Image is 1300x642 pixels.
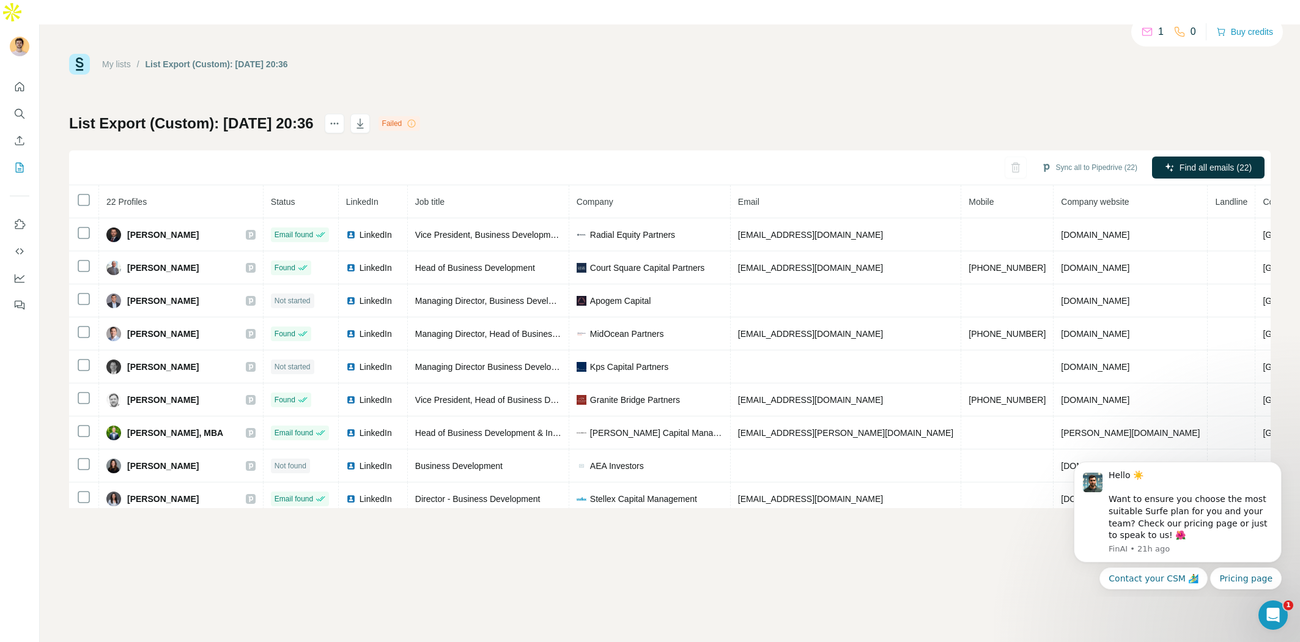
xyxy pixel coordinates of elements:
span: Apogem Capital [590,295,651,307]
span: Not found [275,460,306,471]
span: [PHONE_NUMBER] [969,263,1046,273]
img: Avatar [106,393,121,407]
span: LinkedIn [360,229,392,241]
span: Granite Bridge Partners [590,394,680,406]
img: company-logo [577,362,586,372]
img: LinkedIn logo [346,362,356,372]
span: Found [275,328,295,339]
span: Email [738,197,759,207]
span: 22 Profiles [106,197,147,207]
span: Kps Capital Partners [590,361,668,373]
img: company-logo [577,230,586,240]
img: Avatar [106,360,121,374]
button: actions [325,114,344,133]
span: Vice President, Head of Business Development [415,395,595,405]
h1: List Export (Custom): [DATE] 20:36 [69,114,314,133]
span: [PERSON_NAME] [127,328,199,340]
img: Avatar [106,293,121,308]
span: [DOMAIN_NAME] [1061,263,1129,273]
img: company-logo [577,395,586,405]
img: LinkedIn logo [346,263,356,273]
button: Enrich CSV [10,130,29,152]
span: [EMAIL_ADDRESS][PERSON_NAME][DOMAIN_NAME] [738,428,953,438]
img: LinkedIn logo [346,230,356,240]
span: Radial Equity Partners [590,229,675,241]
div: List Export (Custom): [DATE] 20:36 [146,58,288,70]
span: [PERSON_NAME] [127,460,199,472]
span: Managing Director Business Development [415,362,575,372]
span: Mobile [969,197,994,207]
span: [DOMAIN_NAME] [1061,230,1129,240]
span: Email found [275,427,313,438]
button: Find all emails (22) [1152,157,1265,179]
img: company-logo [577,428,586,438]
span: Found [275,394,295,405]
button: Buy credits [1216,23,1273,40]
span: Find all emails (22) [1180,161,1252,174]
span: Landline [1215,197,1247,207]
img: Avatar [106,260,121,275]
div: Failed [379,116,421,131]
iframe: Intercom live chat [1258,600,1288,630]
img: Avatar [106,459,121,473]
span: [PHONE_NUMBER] [969,329,1046,339]
img: LinkedIn logo [346,395,356,405]
img: Avatar [106,492,121,506]
span: [PERSON_NAME] [127,394,199,406]
img: company-logo [577,329,586,339]
span: [DOMAIN_NAME] [1061,395,1129,405]
span: LinkedIn [360,493,392,505]
span: AEA Investors [590,460,644,472]
img: company-logo [577,461,586,471]
button: Dashboard [10,267,29,289]
span: Business Development [415,461,503,471]
img: Avatar [106,227,121,242]
button: Sync all to Pipedrive (22) [1033,158,1146,177]
img: LinkedIn logo [346,428,356,438]
span: Country [1263,197,1293,207]
p: 0 [1191,24,1196,39]
span: LinkedIn [360,361,392,373]
span: Head of Business Development [415,263,535,273]
img: Avatar [10,37,29,56]
span: Court Square Capital Partners [590,262,705,274]
span: Not started [275,295,311,306]
span: Managing Director, Head of Business Development [415,329,610,339]
span: LinkedIn [360,328,392,340]
img: LinkedIn logo [346,494,356,504]
span: [DOMAIN_NAME] [1061,329,1129,339]
span: [PERSON_NAME] [127,361,199,373]
span: Not started [275,361,311,372]
span: Director - Business Development [415,494,541,504]
button: Feedback [10,294,29,316]
iframe: Intercom notifications message [1055,451,1300,597]
span: [EMAIL_ADDRESS][DOMAIN_NAME] [738,329,883,339]
span: [PERSON_NAME], MBA [127,427,223,439]
span: [PERSON_NAME] Capital Management [590,427,723,439]
span: Company website [1061,197,1129,207]
span: [PERSON_NAME] [127,295,199,307]
button: Quick start [10,76,29,98]
span: [EMAIL_ADDRESS][DOMAIN_NAME] [738,263,883,273]
a: My lists [102,59,131,69]
button: My lists [10,157,29,179]
span: [PHONE_NUMBER] [969,395,1046,405]
img: LinkedIn logo [346,329,356,339]
span: Status [271,197,295,207]
span: Managing Director, Business Development & Investor Relations [415,296,656,306]
span: LinkedIn [360,460,392,472]
span: LinkedIn [360,295,392,307]
span: [PERSON_NAME] [127,229,199,241]
span: Email found [275,493,313,504]
p: 1 [1158,24,1164,39]
span: 1 [1283,600,1293,610]
img: company-logo [577,494,586,504]
img: company-logo [577,263,586,273]
img: Surfe Logo [69,54,90,75]
button: Search [10,103,29,125]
